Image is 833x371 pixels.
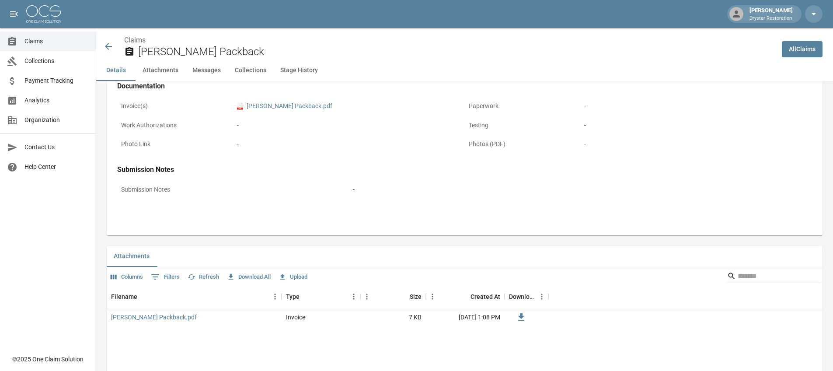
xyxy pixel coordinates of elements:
[111,313,197,322] a: [PERSON_NAME] Packback.pdf
[426,309,505,326] div: [DATE] 1:08 PM
[268,290,282,303] button: Menu
[24,143,89,152] span: Contact Us
[465,98,581,115] p: Paperwork
[426,290,439,303] button: Menu
[96,60,136,81] button: Details
[138,45,775,58] h2: [PERSON_NAME] Packback
[96,60,833,81] div: anchor tabs
[26,5,61,23] img: ocs-logo-white-transparent.png
[584,101,808,111] div: -
[286,284,300,309] div: Type
[273,60,325,81] button: Stage History
[117,82,812,91] h4: Documentation
[347,290,360,303] button: Menu
[117,117,233,134] p: Work Authorizations
[225,270,273,284] button: Download All
[360,284,426,309] div: Size
[107,246,157,267] button: Attachments
[782,41,823,57] a: AllClaims
[749,15,793,22] p: Drystar Restoration
[108,270,145,284] button: Select columns
[185,270,221,284] button: Refresh
[24,96,89,105] span: Analytics
[237,101,332,111] a: pdf[PERSON_NAME] Packback.pdf
[426,284,505,309] div: Created At
[24,162,89,171] span: Help Center
[276,270,310,284] button: Upload
[124,36,146,44] a: Claims
[727,269,821,285] div: Search
[410,284,422,309] div: Size
[286,313,305,322] div: Invoice
[24,76,89,85] span: Payment Tracking
[584,121,808,130] div: -
[282,284,360,309] div: Type
[117,136,233,153] p: Photo Link
[465,136,581,153] p: Photos (PDF)
[107,284,282,309] div: Filename
[584,140,808,149] div: -
[237,121,461,130] div: -
[24,37,89,46] span: Claims
[465,117,581,134] p: Testing
[136,60,185,81] button: Attachments
[124,35,775,45] nav: breadcrumb
[111,284,137,309] div: Filename
[228,60,273,81] button: Collections
[149,270,182,284] button: Show filters
[117,181,349,198] p: Submission Notes
[360,309,426,326] div: 7 KB
[117,98,233,115] p: Invoice(s)
[24,115,89,125] span: Organization
[471,284,500,309] div: Created At
[107,246,823,267] div: related-list tabs
[535,290,548,303] button: Menu
[353,185,808,194] div: -
[237,140,461,149] div: -
[360,290,373,303] button: Menu
[24,56,89,66] span: Collections
[5,5,23,23] button: open drawer
[509,284,535,309] div: Download
[117,165,812,174] h4: Submission Notes
[185,60,228,81] button: Messages
[12,355,84,364] div: © 2025 One Claim Solution
[746,6,796,22] div: [PERSON_NAME]
[505,284,548,309] div: Download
